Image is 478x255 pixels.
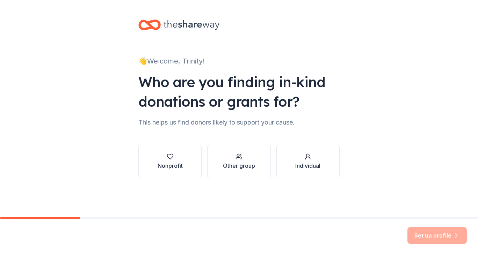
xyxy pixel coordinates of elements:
button: Individual [276,145,340,178]
div: Other group [223,162,255,170]
button: Nonprofit [138,145,202,178]
div: Who are you finding in-kind donations or grants for? [138,72,340,111]
div: 👋 Welcome, Trinity! [138,55,340,67]
div: Individual [295,162,320,170]
button: Other group [207,145,270,178]
div: This helps us find donors likely to support your cause. [138,117,340,128]
div: Nonprofit [158,162,183,170]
